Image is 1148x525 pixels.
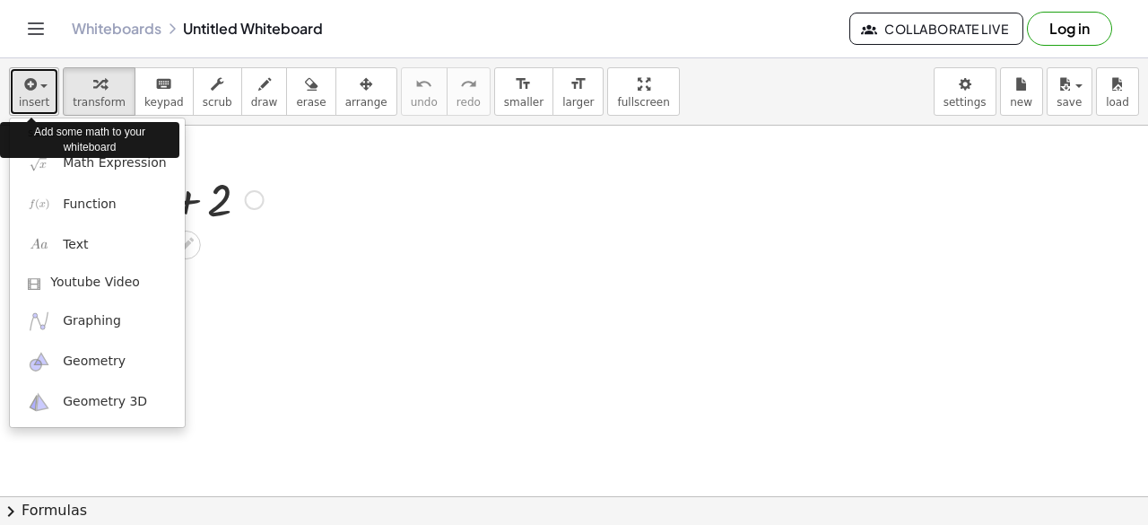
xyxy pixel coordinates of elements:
[865,21,1008,37] span: Collaborate Live
[50,274,140,292] span: Youtube Video
[22,14,50,43] button: Toggle navigation
[415,74,432,95] i: undo
[203,96,232,109] span: scrub
[9,67,59,116] button: insert
[63,312,121,330] span: Graphing
[241,67,288,116] button: draw
[10,342,185,382] a: Geometry
[849,13,1023,45] button: Collaborate Live
[63,196,117,214] span: Function
[10,265,185,301] a: Youtube Video
[28,391,50,414] img: ggb-3d.svg
[515,74,532,95] i: format_size
[10,144,185,184] a: Math Expression
[447,67,491,116] button: redoredo
[63,67,135,116] button: transform
[1096,67,1139,116] button: load
[562,96,594,109] span: larger
[28,310,50,332] img: ggb-graphing.svg
[63,236,88,254] span: Text
[552,67,604,116] button: format_sizelarger
[28,153,50,175] img: sqrt_x.png
[1057,96,1082,109] span: save
[411,96,438,109] span: undo
[63,393,147,411] span: Geometry 3D
[72,20,161,38] a: Whiteboards
[570,74,587,95] i: format_size
[155,74,172,95] i: keyboard
[944,96,987,109] span: settings
[28,193,50,215] img: f_x.png
[617,96,669,109] span: fullscreen
[504,96,544,109] span: smaller
[401,67,448,116] button: undoundo
[144,96,184,109] span: keypad
[1047,67,1092,116] button: save
[10,382,185,423] a: Geometry 3D
[457,96,481,109] span: redo
[63,353,126,371] span: Geometry
[286,67,335,116] button: erase
[1027,12,1112,46] button: Log in
[607,67,679,116] button: fullscreen
[10,184,185,224] a: Function
[193,67,242,116] button: scrub
[172,231,201,259] div: Edit math
[296,96,326,109] span: erase
[1000,67,1043,116] button: new
[934,67,996,116] button: settings
[135,67,194,116] button: keyboardkeypad
[345,96,387,109] span: arrange
[251,96,278,109] span: draw
[494,67,553,116] button: format_sizesmaller
[460,74,477,95] i: redo
[1010,96,1032,109] span: new
[335,67,397,116] button: arrange
[28,233,50,256] img: Aa.png
[10,301,185,341] a: Graphing
[28,351,50,373] img: ggb-geometry.svg
[10,224,185,265] a: Text
[63,154,166,172] span: Math Expression
[1106,96,1129,109] span: load
[73,96,126,109] span: transform
[19,96,49,109] span: insert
